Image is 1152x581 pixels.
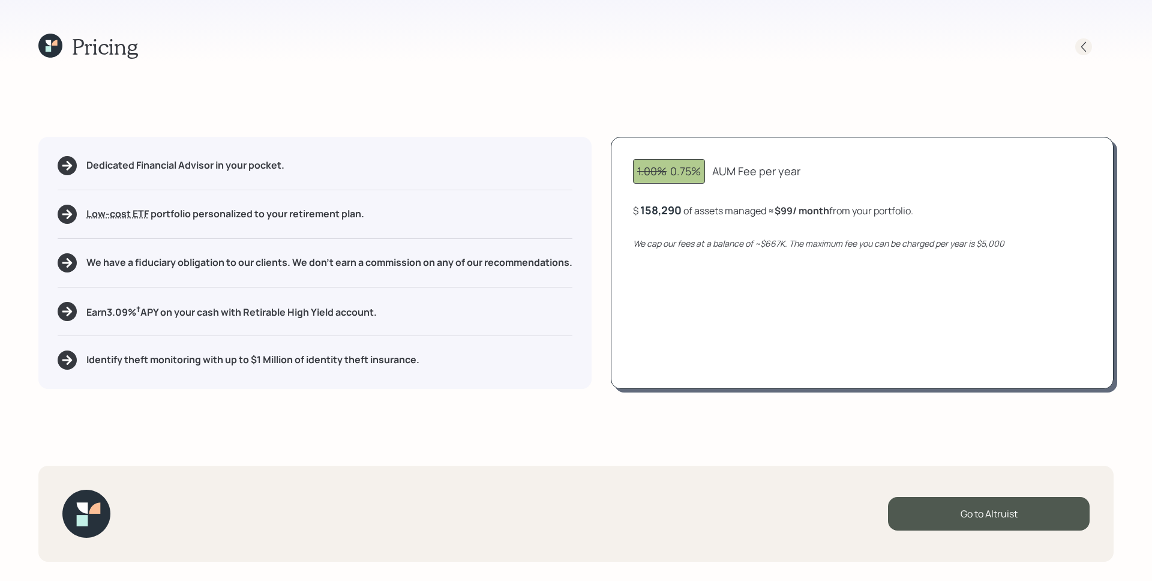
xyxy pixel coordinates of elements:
[633,238,1004,249] i: We cap our fees at a balance of ~$667K. The maximum fee you can be charged per year is $5,000
[637,163,701,179] div: 0.75%
[637,164,667,178] span: 1.00%
[775,204,829,217] b: $99 / month
[640,203,682,217] div: 158,290
[86,207,149,220] span: Low-cost ETF
[136,304,140,315] sup: †
[86,304,377,319] h5: Earn 3.09 % APY on your cash with Retirable High Yield account.
[86,160,284,171] h5: Dedicated Financial Advisor in your pocket.
[86,257,572,268] h5: We have a fiduciary obligation to our clients. We don't earn a commission on any of our recommend...
[712,163,800,179] div: AUM Fee per year
[86,208,364,220] h5: portfolio personalized to your retirement plan.
[888,497,1090,531] div: Go to Altruist
[86,354,419,366] h5: Identify theft monitoring with up to $1 Million of identity theft insurance.
[72,34,138,59] h1: Pricing
[633,203,913,218] div: $ of assets managed ≈ from your portfolio .
[125,479,278,569] iframe: Customer reviews powered by Trustpilot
